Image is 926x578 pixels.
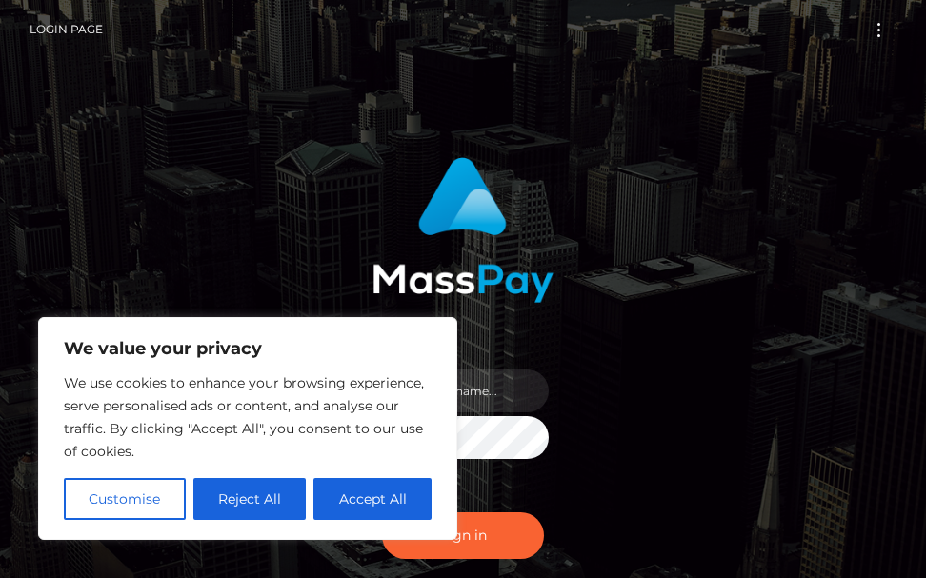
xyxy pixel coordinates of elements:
button: Reject All [193,478,307,520]
button: Sign in [382,512,544,559]
p: We use cookies to enhance your browsing experience, serve personalised ads or content, and analys... [64,371,432,463]
button: Accept All [313,478,432,520]
button: Toggle navigation [861,17,896,43]
div: We value your privacy [38,317,457,540]
p: We value your privacy [64,337,432,360]
a: Login Page [30,10,103,50]
input: Username... [412,369,549,412]
button: Customise [64,478,186,520]
img: MassPay Login [372,157,554,303]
